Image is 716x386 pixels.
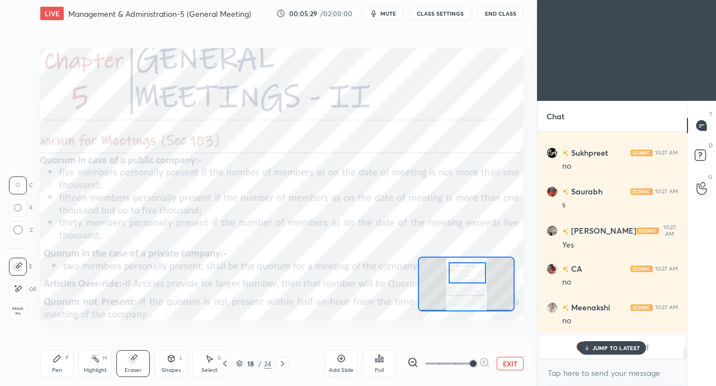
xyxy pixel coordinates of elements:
div: 18 [245,360,256,367]
div: grid [538,132,687,360]
div: Shapes [162,368,181,373]
span: mute [380,10,396,17]
span: Erase all [10,307,26,315]
div: Poll [375,368,384,373]
button: mute [362,7,403,20]
div: Select [201,368,218,373]
div: Eraser [125,368,142,373]
h4: Management & Administration-5 (General Meeting) [68,8,251,19]
div: Highlight [84,368,107,373]
p: G [708,173,713,181]
div: Add Slide [329,368,354,373]
div: L [180,355,183,361]
div: P [65,355,69,361]
p: JUMP TO LATEST [592,345,640,351]
div: LIVE [40,7,64,20]
p: T [709,110,713,118]
div: C [9,176,33,194]
div: X [9,199,33,217]
p: D [709,141,713,150]
button: EXIT [497,357,524,370]
div: 24 [264,359,271,369]
p: Chat [538,101,573,131]
div: H [103,355,107,361]
div: Z [9,221,33,239]
div: Pen [52,368,62,373]
div: E [9,280,37,298]
div: E [9,258,32,276]
button: End Class [478,7,524,20]
button: CLASS SETTINGS [409,7,471,20]
div: / [258,360,262,367]
div: S [218,355,221,361]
